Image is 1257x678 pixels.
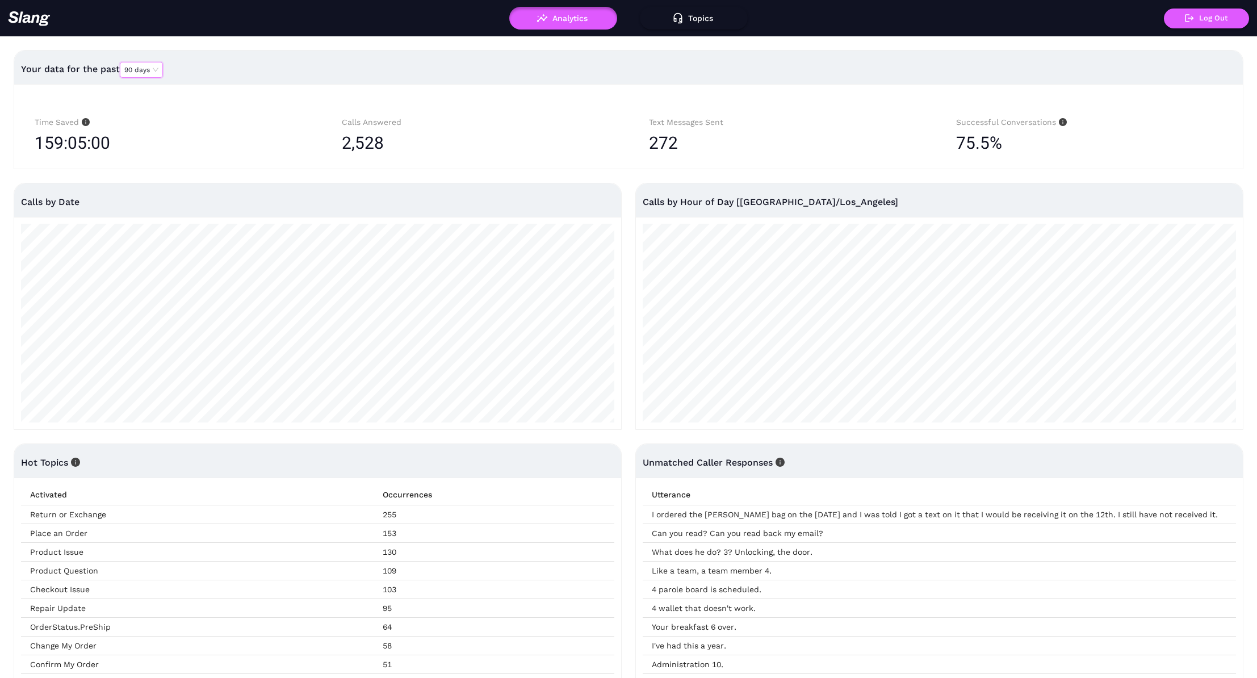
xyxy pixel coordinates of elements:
td: 4 parole board is scheduled. [643,580,1236,599]
td: OrderStatus.PreShip [21,618,374,637]
td: 153 [374,524,614,543]
button: Log Out [1164,9,1249,28]
td: Confirm My Order [21,655,374,674]
td: 64 [374,618,614,637]
td: What does he do? 3? Unlocking, the door. [643,543,1236,562]
button: Analytics [509,7,617,30]
td: Administration 10. [643,655,1236,674]
td: 95 [374,599,614,618]
span: 90 days [124,62,158,77]
td: Return or Exchange [21,505,374,524]
span: Time Saved [35,118,90,127]
div: Your data for the past [21,56,1236,83]
span: 159:05:00 [35,129,110,157]
span: Unmatched Caller Responses [643,457,785,468]
span: info-circle [773,458,785,467]
span: info-circle [68,458,80,467]
span: info-circle [79,118,90,126]
span: 75.5% [956,129,1002,157]
td: 58 [374,637,614,655]
td: 255 [374,505,614,524]
th: Occurrences [374,484,614,505]
td: 103 [374,580,614,599]
th: Utterance [643,484,1236,505]
span: info-circle [1056,118,1067,126]
div: Text Messages Sent [649,116,915,129]
td: Checkout Issue [21,580,374,599]
td: 130 [374,543,614,562]
span: 2,528 [342,133,384,153]
th: Activated [21,484,374,505]
td: 4 wallet that doesn't work. [643,599,1236,618]
td: I've had this a year. [643,637,1236,655]
td: Place an Order [21,524,374,543]
img: 623511267c55cb56e2f2a487_logo2.png [8,11,51,26]
td: 109 [374,562,614,580]
a: Analytics [509,14,617,22]
div: Calls by Hour of Day [[GEOGRAPHIC_DATA]/Los_Angeles] [643,183,1236,220]
span: 272 [649,133,678,153]
div: Calls Answered [342,116,608,129]
td: Your breakfast 6 over. [643,618,1236,637]
div: Calls by Date [21,183,614,220]
td: I ordered the [PERSON_NAME] bag on the [DATE] and I was told I got a text on it that I would be r... [643,505,1236,524]
td: Product Issue [21,543,374,562]
span: Hot Topics [21,457,80,468]
button: Topics [640,7,748,30]
td: Repair Update [21,599,374,618]
td: Product Question [21,562,374,580]
td: Like a team, a team member 4. [643,562,1236,580]
span: Successful Conversations [956,118,1067,127]
td: Can you read? Can you read back my email? [643,524,1236,543]
td: Change My Order [21,637,374,655]
td: 51 [374,655,614,674]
